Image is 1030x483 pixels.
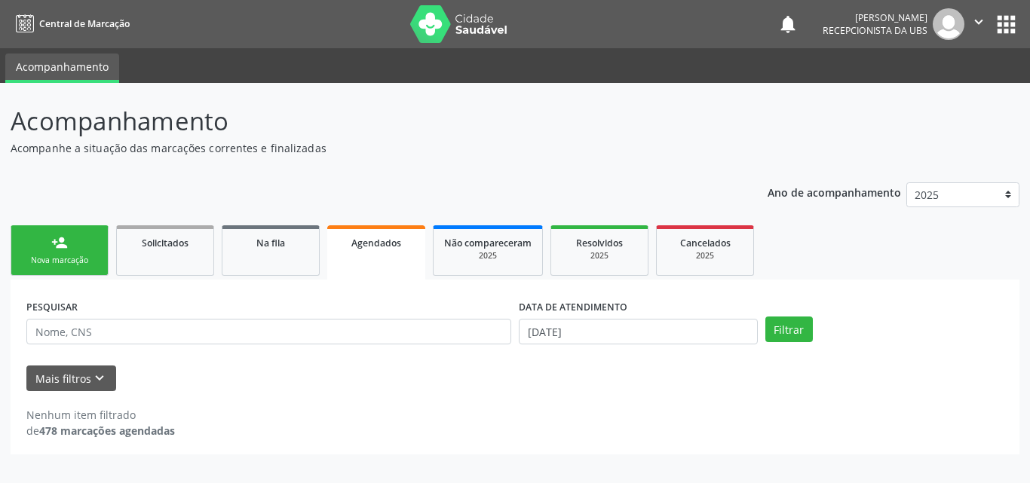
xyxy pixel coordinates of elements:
div: 2025 [562,250,637,261]
span: Recepcionista da UBS [823,24,927,37]
span: Resolvidos [576,237,623,249]
button:  [964,8,993,40]
i: keyboard_arrow_down [91,370,108,387]
input: Nome, CNS [26,319,511,344]
span: Central de Marcação [39,17,130,30]
span: Solicitados [142,237,189,249]
button: Mais filtroskeyboard_arrow_down [26,365,116,392]
span: Cancelados [680,237,731,249]
label: PESQUISAR [26,295,78,319]
span: Na fila [256,237,285,249]
button: Filtrar [765,316,813,342]
img: img [933,8,964,40]
p: Acompanhamento [11,102,717,140]
a: Central de Marcação [11,11,130,36]
label: DATA DE ATENDIMENTO [519,295,627,319]
a: Acompanhamento [5,53,119,83]
div: Nenhum item filtrado [26,407,175,423]
div: person_add [51,234,68,251]
div: Nova marcação [22,255,97,266]
div: 2025 [667,250,743,261]
input: Selecione um intervalo [519,319,758,344]
div: 2025 [444,250,532,261]
button: notifications [777,14,799,35]
p: Acompanhe a situação das marcações correntes e finalizadas [11,140,717,156]
div: de [26,423,175,439]
p: Ano de acompanhamento [768,182,901,201]
div: [PERSON_NAME] [823,11,927,24]
span: Agendados [351,237,401,249]
i:  [970,14,987,30]
span: Não compareceram [444,237,532,249]
button: apps [993,11,1019,38]
strong: 478 marcações agendadas [39,423,175,438]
